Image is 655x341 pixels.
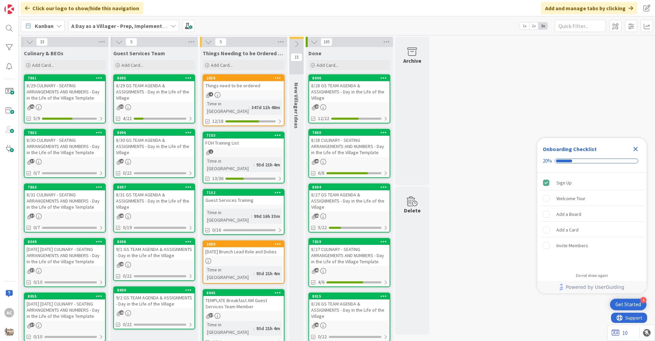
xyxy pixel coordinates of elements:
[35,22,54,30] span: Kanban
[312,130,390,135] div: 7860
[309,299,390,321] div: 8/26 GS TEAM AGENDA & ASSIGNMENTS - Day in the Life of the Village
[318,279,324,286] span: 4/6
[308,183,390,233] a: 80948/27 GS TEAM AGENDA & ASSIGNMENTS - Day in the Life of the Village5/22
[309,239,390,245] div: 7859
[312,239,390,244] div: 7859
[205,321,253,336] div: Time in [GEOGRAPHIC_DATA]
[114,81,194,102] div: 8/29 GS TEAM AGENDA & ASSIGNMENTS - Day in the Life of the Village
[28,185,105,190] div: 7863
[254,325,282,332] div: 93d 21h 4m
[206,242,284,247] div: 2689
[250,104,282,111] div: 347d 11h 48m
[540,191,644,206] div: Welcome Tour is incomplete.
[215,38,227,46] span: 5
[315,104,319,109] span: 29
[117,185,194,190] div: 8097
[4,308,14,317] div: AC
[630,144,641,154] div: Close Checklist
[537,173,646,268] div: Checklist items
[25,245,105,266] div: [DATE] [DATE] CULINARY - SEATING ARRANGEMENTS AND NUMBERS - Day in the Life of the Village Template
[117,130,194,135] div: 8096
[25,81,105,102] div: 8/29 CULINARY - SEATING ARRANGEMENTS AND NUMBERS - Day in the Life of the Village Template
[543,158,552,164] div: 20%
[206,133,284,138] div: 7103
[30,104,34,109] span: 41
[253,161,254,168] span: :
[203,132,285,183] a: 7103FOH Training ListTime in [GEOGRAPHIC_DATA]:93d 21h 4m13/36
[253,270,254,277] span: :
[541,281,643,293] a: Powered by UserGuiding
[251,212,252,220] span: :
[612,329,628,337] a: 10
[33,224,40,231] span: 0/7
[33,169,40,177] span: 0/7
[114,245,194,260] div: 9/1 GS TEAM AGENDA & ASSIGNMENTS - Day in the Life of the Village
[317,62,338,68] span: Add Card...
[309,245,390,266] div: 8/27 CULINARY - SEATING ARRANGEMENTS AND NUMBERS - Day in the Life of the Village Template
[205,100,249,115] div: Time in [GEOGRAPHIC_DATA]
[30,268,34,272] span: 37
[123,321,132,328] span: 0/22
[32,62,54,68] span: Add Card...
[30,159,34,163] span: 37
[308,238,390,287] a: 78598/27 CULINARY - SEATING ARRANGEMENTS AND NUMBERS - Day in the Life of the Village Template4/6
[25,239,105,245] div: 8049
[315,323,319,327] span: 28
[117,76,194,80] div: 8095
[309,293,390,299] div: 8015
[540,238,644,253] div: Invite Members is incomplete.
[114,293,194,308] div: 9/2 GS TEAM AGENDA & ASSIGNMENTS - Day in the Life of the Village
[114,136,194,157] div: 8/30 GS TEAM AGENDA & ASSIGNMENTS - Day in the Life of the Village
[203,138,284,147] div: FOH Training List
[309,184,390,211] div: 80948/27 GS TEAM AGENDA & ASSIGNMENTS - Day in the Life of the Village
[318,115,329,122] span: 12/22
[123,169,132,177] span: 0/22
[25,130,105,136] div: 7862
[114,184,194,190] div: 8097
[28,239,105,244] div: 8049
[4,4,14,14] img: Visit kanbanzone.com
[312,294,390,299] div: 8015
[203,290,284,296] div: 6945
[71,23,193,29] b: A Day as a Villager - Prep, Implement and Execute
[113,74,195,123] a: 80958/29 GS TEAM AGENDA & ASSIGNMENTS - Day in the Life of the Village4/22
[30,323,34,327] span: 37
[114,130,194,136] div: 8096
[309,190,390,211] div: 8/27 GS TEAM AGENDA & ASSIGNMENTS - Day in the Life of the Village
[249,104,250,111] span: :
[113,50,165,57] span: Guest Services Team
[33,115,40,122] span: 5/9
[25,130,105,157] div: 78628/30 CULINARY - SEATING ARRANGEMENTS AND NUMBERS - Day in the Life of the Village Template
[114,239,194,245] div: 8098
[318,224,327,231] span: 5/22
[203,241,284,247] div: 2689
[640,297,646,303] div: 4
[117,239,194,244] div: 8098
[119,159,124,163] span: 28
[403,57,421,65] div: Archive
[206,190,284,195] div: 7152
[203,75,284,81] div: 2858
[209,313,213,317] span: 37
[212,118,223,125] span: 12/18
[24,238,106,287] a: 8049[DATE] [DATE] CULINARY - SEATING ARRANGEMENTS AND NUMBERS - Day in the Life of the Village Te...
[114,239,194,260] div: 80989/1 GS TEAM AGENDA & ASSIGNMENTS - Day in the Life of the Village
[113,286,195,329] a: 80999/2 GS TEAM AGENDA & ASSIGNMENTS - Day in the Life of the Village0/22
[36,38,48,46] span: 33
[25,184,105,190] div: 7863
[252,212,282,220] div: 99d 16h 33m
[24,129,106,178] a: 78628/30 CULINARY - SEATING ARRANGEMENTS AND NUMBERS - Day in the Life of the Village Template0/7
[28,76,105,80] div: 7861
[114,287,194,308] div: 80999/2 GS TEAM AGENDA & ASSIGNMENTS - Day in the Life of the Village
[205,209,251,224] div: Time in [GEOGRAPHIC_DATA]
[203,296,284,311] div: TEMPLATE Breakfast AM Guest Services Team Member
[114,75,194,81] div: 8095
[114,287,194,293] div: 8099
[203,132,284,147] div: 7103FOH Training List
[308,129,390,178] a: 78608/28 CULINARY - SEATING ARRANGEMENTS AND NUMBERS - Day in the Life of the Village Template6/8
[14,1,31,9] span: Support
[119,262,124,266] span: 28
[555,20,606,32] input: Quick Filter...
[28,294,105,299] div: 8055
[114,75,194,102] div: 80958/29 GS TEAM AGENDA & ASSIGNMENTS - Day in the Life of the Village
